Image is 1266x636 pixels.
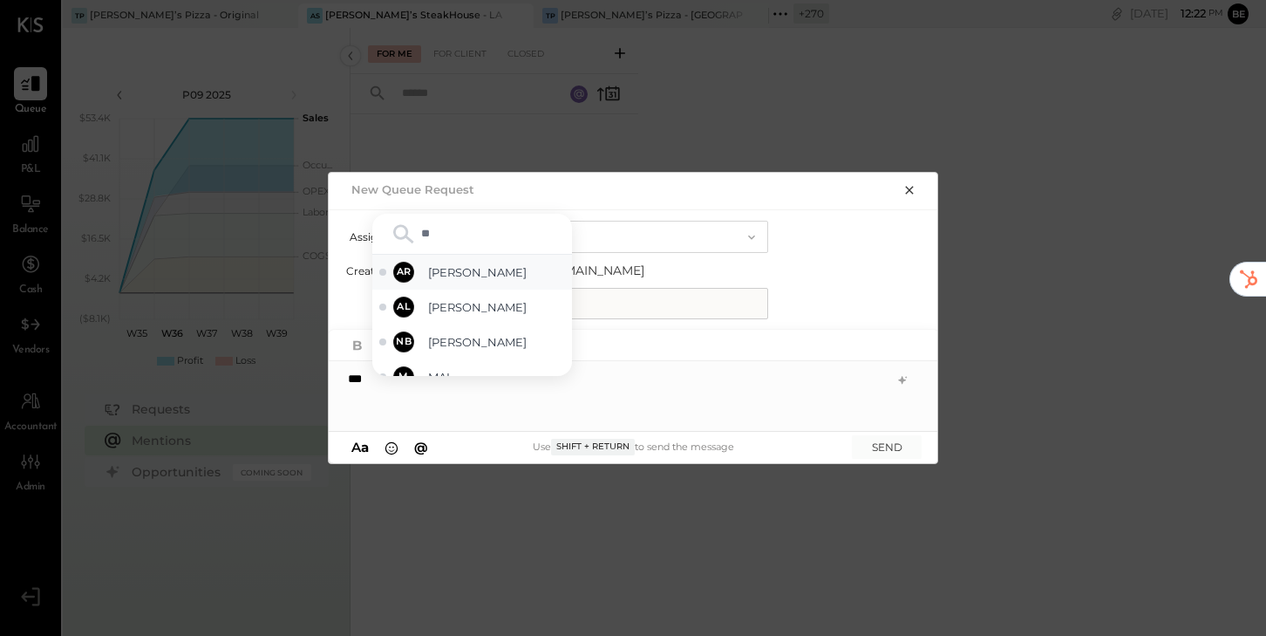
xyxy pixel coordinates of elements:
[346,438,374,457] button: Aa
[414,439,428,455] span: @
[361,439,369,455] span: a
[397,300,411,314] span: AL
[346,230,398,243] label: Assign to
[419,221,768,253] button: Customer
[852,435,922,459] button: SEND
[425,262,773,279] span: [EMAIL_ADDRESS][DOMAIN_NAME]
[396,335,412,349] span: NB
[398,370,409,384] span: M
[428,369,565,386] span: MAL
[346,297,398,311] label: Title
[346,264,404,277] label: Created by
[351,182,474,196] h2: New Queue Request
[397,265,412,279] span: AR
[372,359,572,394] div: Select MAL - Offline
[432,439,834,455] div: Use to send the message
[428,299,565,316] span: [PERSON_NAME]
[428,264,565,281] span: [PERSON_NAME]
[346,333,369,356] button: Bold
[428,334,565,351] span: [PERSON_NAME]
[551,439,635,455] span: Shift + Return
[372,290,572,325] div: Select Alex Lareo - Offline
[372,255,572,290] div: Select Alex Racioppi - Offline
[372,325,572,359] div: Select Noemi Balmaceda - Offline
[409,438,433,457] button: @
